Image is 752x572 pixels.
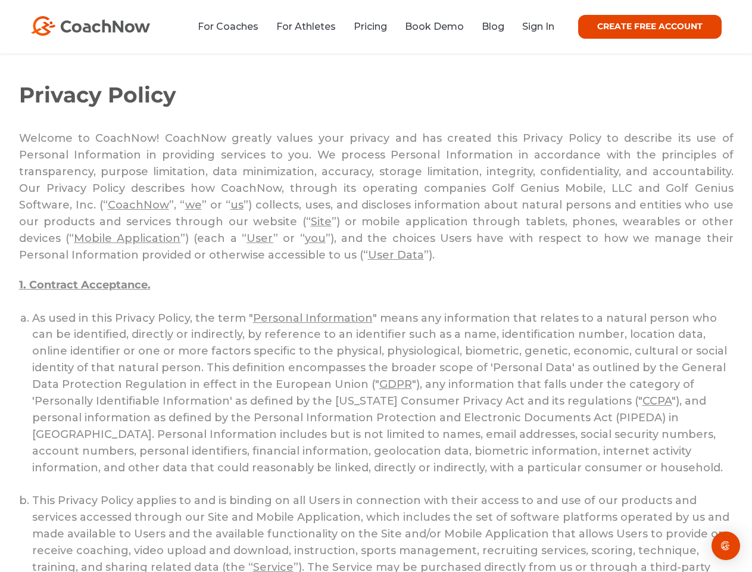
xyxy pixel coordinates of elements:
[642,394,672,408] span: CCPA
[522,21,554,32] a: Sign In
[246,232,273,245] span: User
[305,232,326,245] span: you
[311,215,332,228] span: Site
[74,232,180,245] span: Mobile Application
[19,278,151,291] span: 1. Contract Acceptance.
[108,198,169,212] span: CoachNow
[712,531,740,560] div: Open Intercom Messenger
[198,21,258,32] a: For Coaches
[368,248,424,262] span: User Data
[379,378,412,391] span: GDPR
[482,21,504,32] a: Blog
[578,15,722,39] a: CREATE FREE ACCOUNT
[185,198,202,212] span: we
[32,310,734,493] li: As used in this Privacy Policy, the term " " means any information that relates to a natural pers...
[405,21,464,32] a: Book Demo
[253,312,373,325] span: Personal Information
[19,82,734,108] h1: Privacy Policy
[354,21,387,32] a: Pricing
[230,198,244,212] span: us
[31,16,150,36] img: CoachNow Logo
[19,130,734,263] p: Welcome to CoachNow! CoachNow greatly values your privacy and has created this Privacy Policy to ...
[276,21,336,32] a: For Athletes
